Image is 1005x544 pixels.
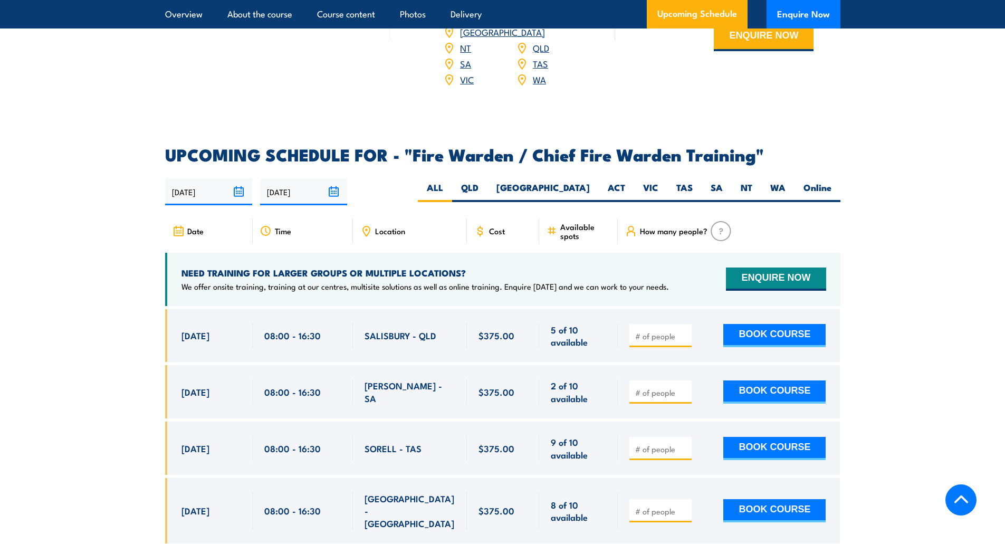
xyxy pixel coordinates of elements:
span: [DATE] [181,386,209,398]
label: [GEOGRAPHIC_DATA] [487,182,599,202]
span: Date [187,226,204,235]
label: TAS [667,182,702,202]
span: [DATE] [181,504,209,517]
span: $375.00 [478,504,514,517]
input: To date [260,178,347,205]
span: $375.00 [478,386,514,398]
a: [GEOGRAPHIC_DATA] [460,25,545,38]
span: Location [375,226,405,235]
span: 8 of 10 available [551,499,606,523]
span: 08:00 - 16:30 [264,386,321,398]
label: ALL [418,182,452,202]
a: VIC [460,73,474,85]
label: ACT [599,182,634,202]
span: [PERSON_NAME] - SA [365,379,455,404]
label: Online [795,182,840,202]
input: # of people [635,444,688,454]
span: SORELL - TAS [365,442,422,454]
span: $375.00 [478,442,514,454]
button: ENQUIRE NOW [726,268,826,291]
label: VIC [634,182,667,202]
label: SA [702,182,732,202]
label: NT [732,182,761,202]
label: QLD [452,182,487,202]
span: 08:00 - 16:30 [264,504,321,517]
span: 2 of 10 available [551,379,606,404]
input: # of people [635,506,688,517]
span: Time [275,226,291,235]
span: $375.00 [478,329,514,341]
input: # of people [635,387,688,398]
label: WA [761,182,795,202]
button: BOOK COURSE [723,380,826,404]
a: WA [533,73,546,85]
h2: UPCOMING SCHEDULE FOR - "Fire Warden / Chief Fire Warden Training" [165,147,840,161]
a: TAS [533,57,548,70]
button: BOOK COURSE [723,437,826,460]
span: 9 of 10 available [551,436,606,461]
button: ENQUIRE NOW [714,23,813,51]
button: BOOK COURSE [723,324,826,347]
span: Available spots [560,222,610,240]
input: From date [165,178,252,205]
a: NT [460,41,471,54]
button: BOOK COURSE [723,499,826,522]
p: We offer onsite training, training at our centres, multisite solutions as well as online training... [181,281,669,292]
span: [GEOGRAPHIC_DATA] - [GEOGRAPHIC_DATA] [365,492,455,529]
a: SA [460,57,471,70]
span: 08:00 - 16:30 [264,442,321,454]
span: [DATE] [181,329,209,341]
span: SALISBURY - QLD [365,329,436,341]
span: How many people? [640,226,707,235]
span: 08:00 - 16:30 [264,329,321,341]
a: QLD [533,41,549,54]
h4: NEED TRAINING FOR LARGER GROUPS OR MULTIPLE LOCATIONS? [181,267,669,279]
span: Cost [489,226,505,235]
span: 5 of 10 available [551,323,606,348]
span: [DATE] [181,442,209,454]
input: # of people [635,331,688,341]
